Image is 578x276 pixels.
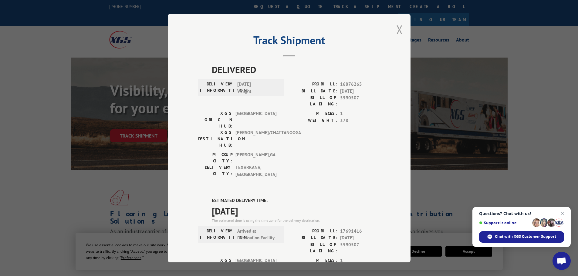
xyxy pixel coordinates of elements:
span: Support is online [479,221,530,225]
label: PIECES: [289,110,337,117]
label: PROBILL: [289,228,337,234]
span: 16876265 [340,81,380,88]
span: DELIVERED [212,63,380,76]
label: DELIVERY CITY: [198,164,232,178]
span: Arrived at Destination Facility [237,228,278,241]
span: 378 [340,117,380,124]
span: [PERSON_NAME] , GA [235,151,276,164]
div: Open chat [553,252,571,270]
div: The estimated time is using the time zone for the delivery destination. [212,218,380,223]
span: [GEOGRAPHIC_DATA] [235,257,276,276]
div: Chat with XGS Customer Support [479,231,564,243]
span: [PERSON_NAME]/CHATTANOOGA [235,129,276,148]
span: TEXARKANA , [GEOGRAPHIC_DATA] [235,164,276,178]
span: [DATE] [212,204,380,218]
label: BILL DATE: [289,234,337,241]
label: DELIVERY INFORMATION: [200,228,234,241]
span: Questions? Chat with us! [479,211,564,216]
span: [GEOGRAPHIC_DATA] [235,110,276,129]
label: BILL OF LADING: [289,241,337,254]
span: 1 [340,257,380,264]
label: XGS ORIGIN HUB: [198,110,232,129]
span: 5590507 [340,95,380,107]
span: Close chat [559,210,566,217]
label: BILL DATE: [289,88,337,95]
span: 5590507 [340,241,380,254]
label: BILL OF LADING: [289,95,337,107]
label: XGS DESTINATION HUB: [198,129,232,148]
span: 1 [340,110,380,117]
label: PIECES: [289,257,337,264]
button: Close modal [396,22,403,38]
label: XGS ORIGIN HUB: [198,257,232,276]
span: [DATE] [340,234,380,241]
span: [DATE] Whight [237,81,278,95]
h2: Track Shipment [198,36,380,48]
label: PICKUP CITY: [198,151,232,164]
label: ESTIMATED DELIVERY TIME: [212,197,380,204]
span: 17691416 [340,228,380,234]
span: [DATE] [340,88,380,95]
label: WEIGHT: [289,117,337,124]
span: Chat with XGS Customer Support [495,234,556,239]
label: PROBILL: [289,81,337,88]
label: DELIVERY INFORMATION: [200,81,234,95]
